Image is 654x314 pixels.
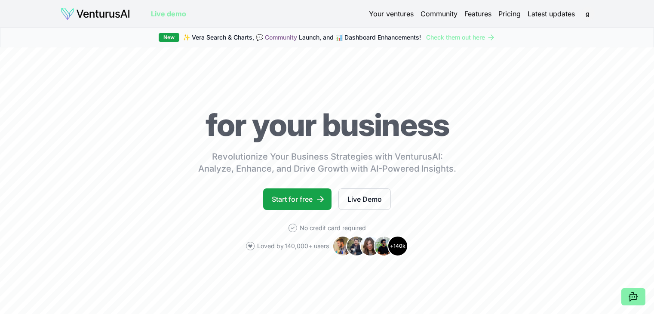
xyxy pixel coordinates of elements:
a: Latest updates [528,9,575,19]
img: logo [61,7,130,21]
span: g [581,7,595,21]
a: Community [421,9,457,19]
img: Avatar 1 [332,236,353,256]
img: Avatar 3 [360,236,381,256]
img: Avatar 4 [374,236,394,256]
img: Avatar 2 [346,236,367,256]
span: ✨ Vera Search & Charts, 💬 Launch, and 📊 Dashboard Enhancements! [183,33,421,42]
a: Live Demo [338,188,391,210]
div: New [159,33,179,42]
a: Start for free [263,188,332,210]
a: Features [464,9,491,19]
a: Pricing [498,9,521,19]
a: Live demo [151,9,186,19]
a: Your ventures [369,9,414,19]
button: g [582,8,594,20]
a: Check them out here [426,33,495,42]
a: Community [265,34,297,41]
